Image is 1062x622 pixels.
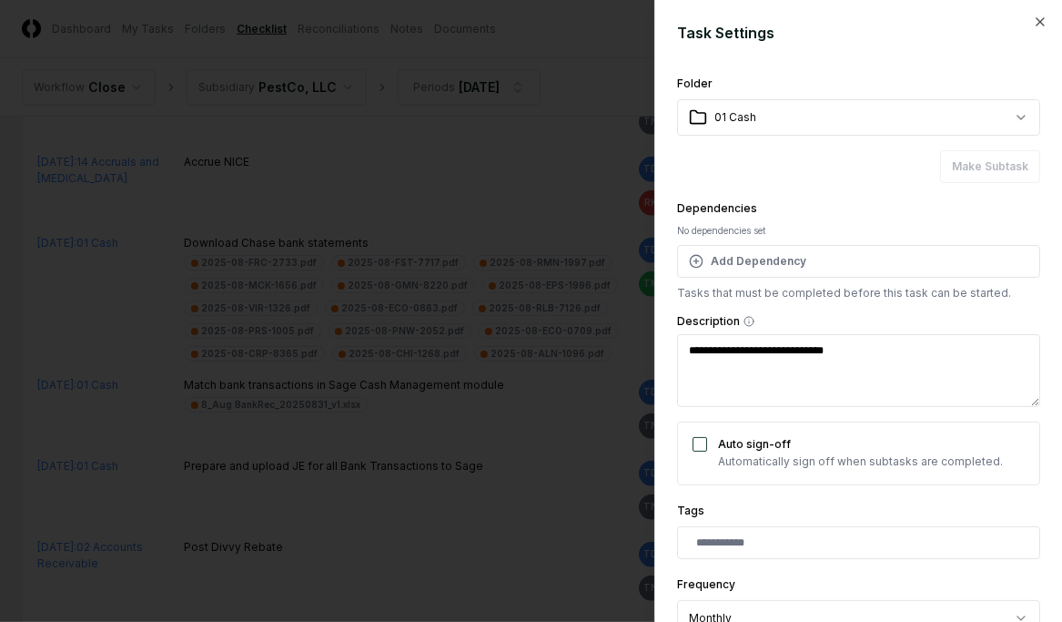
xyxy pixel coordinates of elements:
[718,454,1003,470] p: Automatically sign off when subtasks are completed.
[677,577,735,591] label: Frequency
[677,245,1040,278] button: Add Dependency
[677,224,1040,238] div: No dependencies set
[677,285,1040,301] p: Tasks that must be completed before this task can be started.
[718,437,791,451] label: Auto sign-off
[677,76,713,90] label: Folder
[677,316,1040,327] label: Description
[677,504,704,517] label: Tags
[743,316,754,327] button: Description
[677,201,757,215] label: Dependencies
[677,22,1040,44] h2: Task Settings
